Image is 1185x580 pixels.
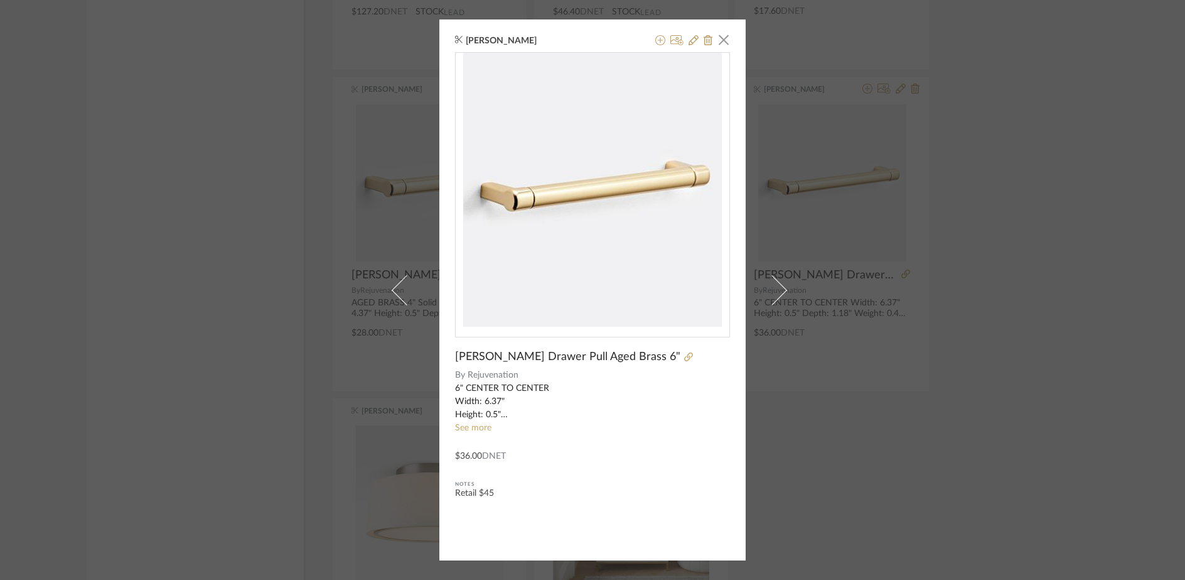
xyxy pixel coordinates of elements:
[466,35,556,47] span: [PERSON_NAME]
[455,350,680,364] span: [PERSON_NAME] Drawer Pull Aged Brass 6"
[468,369,731,382] span: Rejuvenation
[463,53,722,327] img: 23613b93-fdbf-4edf-9c12-619f14a45dbc_436x436.jpg
[455,424,491,432] a: See more
[455,369,465,382] span: By
[455,478,730,491] div: Notes
[456,53,729,327] div: 0
[455,487,730,500] div: Retail $45
[455,382,730,422] div: 6" CENTER TO CENTER Width: 6.37" Height: 0.5" Depth: 1.18" Weight: 0.45 lbs. Center-to-Center: 6"...
[482,452,506,461] span: DNET
[711,27,736,52] button: Close
[455,452,482,461] span: $36.00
